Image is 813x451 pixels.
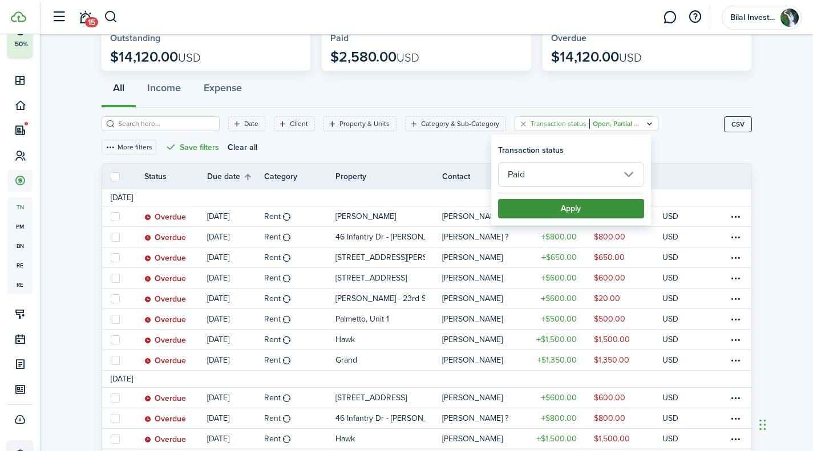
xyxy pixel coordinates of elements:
div: Drag [759,408,766,442]
p: [DATE] [207,272,229,284]
th: Status [144,170,207,182]
widget-stats-title: Overdue [551,33,743,43]
a: USD [662,350,694,370]
button: Open sidebar [48,6,70,28]
table-profile-info-text: [PERSON_NAME] [442,335,503,344]
a: $800.00 [525,408,594,428]
button: Income [136,74,192,108]
span: Bilal Investment Trust [730,14,776,22]
filter-tag-value: Open, Partial & Overdue [589,119,667,129]
table-info-title: Rent [264,334,281,346]
a: $600.00 [594,268,662,288]
filter-tag: Open filter [515,116,658,131]
filter-tag: Open filter [228,116,265,131]
table-info-title: Rent [264,313,281,325]
a: [DATE] [207,227,264,247]
filter-tag-label: Category & Sub-Category [421,119,499,129]
filter-tag: Open filter [323,116,397,131]
button: Save filters [165,140,219,155]
table-amount-title: $600.00 [541,292,577,304]
filter-tag-label: Property & Units [339,119,390,129]
p: [DATE] [207,392,229,404]
p: 46 Infantry Dr - [PERSON_NAME] [335,412,426,424]
span: pm [7,217,33,236]
table-amount-title: $800.00 [541,412,577,424]
filter-tag-label: Transaction status [531,119,587,129]
a: $800.00 [594,227,662,247]
a: [PERSON_NAME] [442,429,525,449]
a: $1,350.00 [594,350,662,370]
a: [PERSON_NAME] [335,206,443,226]
p: [DATE] [207,433,229,445]
td: [DATE] [102,373,141,385]
a: Rent [264,388,335,408]
a: Grand [335,350,443,370]
a: $800.00 [525,227,594,247]
a: [PERSON_NAME] [442,289,525,308]
img: TenantCloud [11,11,26,22]
a: $650.00 [525,247,594,267]
button: Clear filter [519,119,528,128]
p: [DATE] [207,210,229,222]
p: Palmetto, Unit 1 [335,313,389,325]
p: [DATE] [207,334,229,346]
span: USD [397,49,419,66]
td: [DATE] [102,192,141,204]
h3: Transaction status [498,144,564,156]
a: Messaging [659,3,681,32]
a: USD [662,206,694,226]
a: Rent [264,309,335,329]
a: Rent [264,330,335,350]
a: $600.00 [525,388,594,408]
input: Select status [498,162,644,187]
a: $800.00 [594,408,662,428]
a: [PERSON_NAME] - 23rd St - Aziza [335,289,443,308]
table-profile-info-text: [PERSON_NAME] [442,212,503,221]
p: USD [662,334,678,346]
widget-stats-title: Outstanding [110,33,302,43]
a: Overdue [144,309,207,329]
table-amount-description: $600.00 [594,272,625,284]
a: [DATE] [207,330,264,350]
iframe: Chat Widget [756,396,813,451]
a: re [7,255,33,275]
filter-tag: Open filter [405,116,506,131]
a: $1,350.00 [525,350,594,370]
a: tn [7,197,33,217]
table-amount-title: $600.00 [541,392,577,404]
p: $14,120.00 [110,49,201,65]
a: Overdue [144,268,207,288]
p: $2,580.00 [330,49,419,65]
a: 46 Infantry Dr - [PERSON_NAME] [335,227,443,247]
table-info-title: Rent [264,292,281,304]
a: Rent [264,350,335,370]
status: Overdue [144,435,186,444]
a: [DATE] [207,388,264,408]
p: USD [662,210,678,222]
p: USD [662,272,678,284]
img: Bilal Investment Trust [780,9,799,27]
a: USD [662,309,694,329]
th: Sort [207,170,264,184]
status: Overdue [144,295,186,304]
a: [PERSON_NAME] [442,388,525,408]
a: $600.00 [525,289,594,308]
p: [PERSON_NAME] - 23rd St - Aziza [335,292,426,304]
table-amount-title: $500.00 [541,313,577,325]
table-info-title: Rent [264,272,281,284]
a: Overdue [144,206,207,226]
a: [DATE] [207,268,264,288]
p: USD [662,412,678,424]
button: Expense [192,74,253,108]
a: [PERSON_NAME] ? [442,408,525,428]
table-info-title: Rent [264,251,281,263]
a: bn [7,236,33,255]
button: More filters [102,140,156,155]
table-info-title: Rent [264,412,281,424]
a: [STREET_ADDRESS] [335,268,443,288]
a: $500.00 [525,309,594,329]
table-amount-title: $800.00 [541,231,577,243]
